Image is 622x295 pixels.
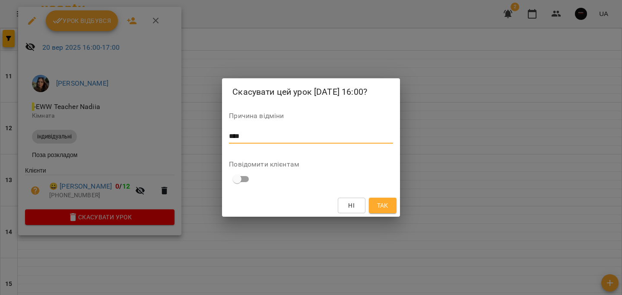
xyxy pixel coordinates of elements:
[229,112,393,119] label: Причина відміни
[348,200,355,211] span: Ні
[369,198,397,213] button: Так
[377,200,388,211] span: Так
[232,85,390,99] h2: Скасувати цей урок [DATE] 16:00?
[229,161,393,168] label: Повідомити клієнтам
[338,198,365,213] button: Ні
